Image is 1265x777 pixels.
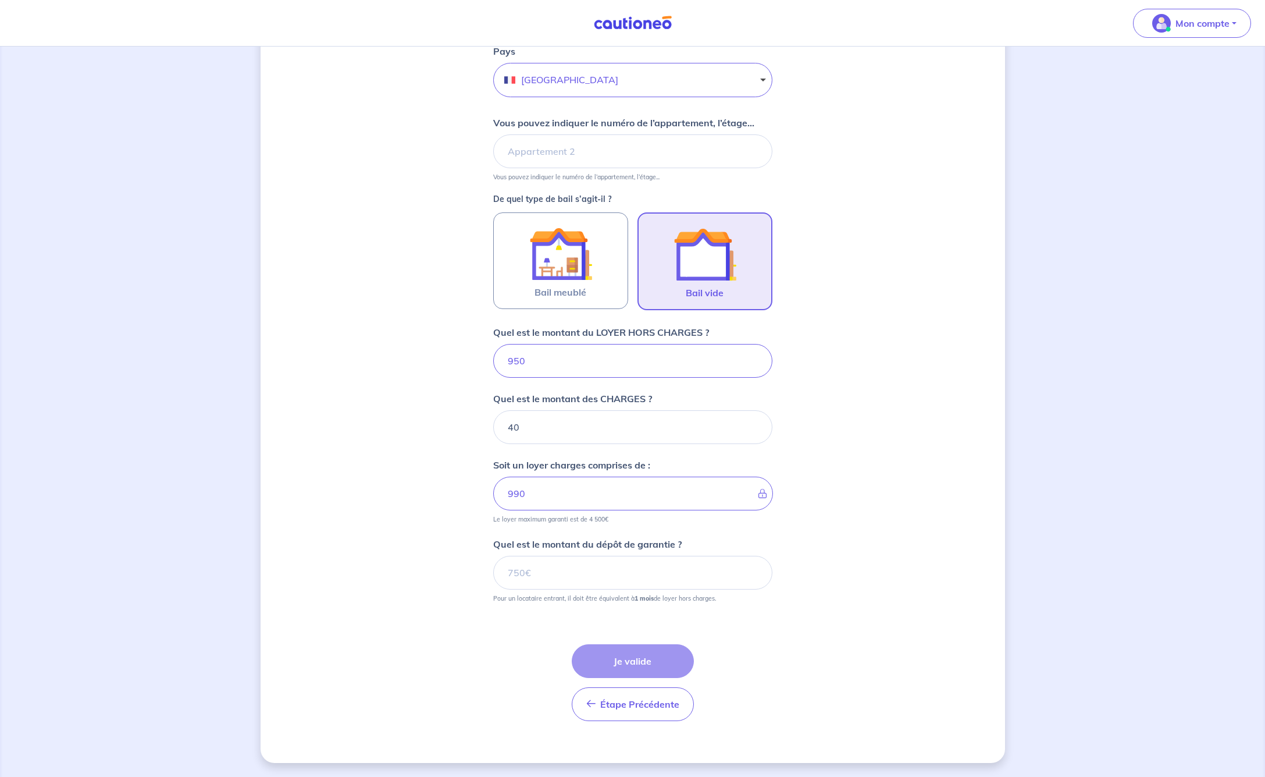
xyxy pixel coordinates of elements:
span: Bail vide [686,286,724,300]
input: Appartement 2 [493,134,772,168]
img: illu_furnished_lease.svg [529,222,592,285]
p: Mon compte [1175,16,1230,30]
p: De quel type de bail s’agit-il ? [493,195,772,203]
input: 750€ [493,344,772,378]
img: illu_empty_lease.svg [674,223,736,286]
p: Soit un loyer charges comprises de : [493,458,650,472]
p: Vous pouvez indiquer le numéro de l’appartement, l’étage... [493,173,660,181]
button: [GEOGRAPHIC_DATA] [493,63,772,97]
button: illu_account_valid_menu.svgMon compte [1133,9,1251,38]
input: 750€ [493,556,772,590]
input: - € [493,477,773,510]
p: Quel est le montant du LOYER HORS CHARGES ? [493,325,709,339]
p: Quel est le montant des CHARGES ? [493,392,652,406]
label: Pays [493,44,515,58]
p: Vous pouvez indiquer le numéro de l’appartement, l’étage... [493,116,754,130]
strong: 1 mois [635,594,654,602]
span: Bail meublé [534,285,586,299]
img: Cautioneo [589,16,676,30]
span: Étape Précédente [600,698,679,710]
img: illu_account_valid_menu.svg [1152,14,1171,33]
input: 80 € [493,410,772,444]
p: Le loyer maximum garanti est de 4 500€ [493,515,608,523]
p: Quel est le montant du dépôt de garantie ? [493,537,682,551]
button: Étape Précédente [572,687,694,721]
p: Pour un locataire entrant, il doit être équivalent à de loyer hors charges. [493,594,716,602]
